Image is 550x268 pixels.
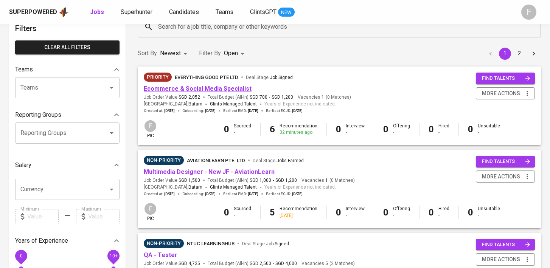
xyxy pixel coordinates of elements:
[280,212,317,219] div: [DATE]
[438,129,449,136] div: -
[179,177,200,184] span: SGD 1,500
[298,94,351,101] span: Vacancies ( 0 Matches )
[476,239,535,251] button: find talents
[15,40,120,54] button: Clear All filters
[273,260,274,267] span: -
[250,94,267,101] span: SGD 700
[144,202,157,222] div: pic
[266,108,303,113] span: Earliest ECJD :
[468,207,473,218] b: 0
[199,49,221,58] p: Filter By
[280,129,317,136] div: 32 minutes ago
[106,184,117,195] button: Open
[336,124,341,135] b: 0
[513,48,525,60] button: Go to page 2
[224,207,229,218] b: 0
[144,260,200,267] span: Job Order Value
[383,124,388,135] b: 0
[205,191,216,197] span: [DATE]
[270,207,275,218] b: 5
[216,8,235,17] a: Teams
[482,172,520,181] span: more actions
[273,177,274,184] span: -
[106,128,117,138] button: Open
[187,158,245,163] span: Aviationlearn Pte. Ltd
[144,191,175,197] span: Created at :
[90,8,104,15] b: Jobs
[15,107,120,122] div: Reporting Groups
[393,212,410,219] div: -
[210,101,257,107] span: Glints Managed Talent
[250,8,277,15] span: GlintsGPT
[476,170,535,183] button: more actions
[144,168,275,175] a: Multimedia Designer - New JF - AviationLearn
[264,184,336,191] span: Years of Experience not indicated.
[15,65,33,74] p: Teams
[393,129,410,136] div: -
[429,124,434,135] b: 0
[15,62,120,77] div: Teams
[476,156,535,167] button: find talents
[20,253,22,258] span: 0
[205,108,216,113] span: [DATE]
[336,207,341,218] b: 0
[438,123,449,136] div: Hired
[210,184,257,190] span: Glints Managed Talent
[223,108,258,113] span: Earliest EMD :
[144,119,157,133] div: F
[264,101,336,108] span: Years of Experience not indicated.
[242,241,289,246] span: Deal Stage :
[292,108,303,113] span: [DATE]
[164,191,175,197] span: [DATE]
[9,6,69,18] a: Superpoweredapp logo
[234,206,251,218] div: Sourced
[188,101,202,108] span: Batam
[246,75,293,80] span: Deal Stage :
[476,253,535,266] button: more actions
[187,241,235,246] span: NTUC LearningHub
[106,82,117,93] button: Open
[292,191,303,197] span: [DATE]
[182,108,216,113] span: Onboarding :
[179,260,200,267] span: SGD 4,725
[138,49,157,58] p: Sort By
[109,253,117,258] span: 10+
[270,75,293,80] span: Job Signed
[468,124,473,135] b: 0
[224,46,247,60] div: Open
[250,8,295,17] a: GlintsGPT NEW
[275,260,297,267] span: SGD 4,000
[164,108,175,113] span: [DATE]
[144,101,202,108] span: [GEOGRAPHIC_DATA] ,
[476,87,535,100] button: more actions
[521,5,536,20] div: F
[248,191,258,197] span: [DATE]
[121,8,154,17] a: Superhunter
[482,157,530,166] span: find talents
[278,9,295,16] span: NEW
[528,48,540,60] button: Go to next page
[324,177,328,184] span: 1
[160,46,190,60] div: Newest
[144,108,175,113] span: Created at :
[482,255,520,264] span: more actions
[482,74,530,83] span: find talents
[301,177,355,184] span: Vacancies ( 0 Matches )
[301,260,355,267] span: Vacancies ( 2 Matches )
[429,207,434,218] b: 0
[482,240,530,249] span: find talents
[208,177,297,184] span: Total Budget (All-In)
[478,206,500,218] div: Unsuitable
[346,212,365,219] div: -
[59,6,69,18] img: app logo
[169,8,199,15] span: Candidates
[144,177,200,184] span: Job Order Value
[277,158,304,163] span: Jobs Farmed
[175,74,238,80] span: Everything good Pte Ltd
[144,156,184,165] div: Sufficient Talents in Pipeline
[269,94,270,101] span: -
[324,260,328,267] span: 5
[188,184,202,191] span: Batam
[478,212,500,219] div: -
[144,73,172,82] div: New Job received from Demand Team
